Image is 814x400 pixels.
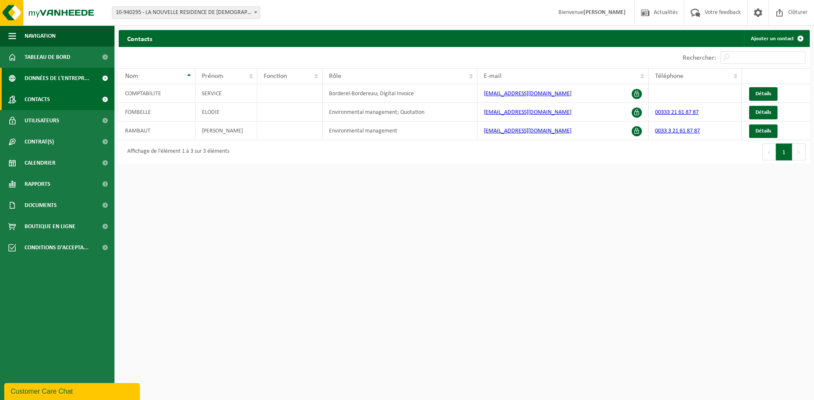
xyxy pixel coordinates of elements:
[25,195,57,216] span: Documents
[792,143,806,160] button: Next
[112,7,260,19] span: 10-940295 - LA NOUVELLE RESIDENCE DE FRANCE - BEUVRY
[744,30,809,47] a: Ajouter un contact
[25,25,56,47] span: Navigation
[762,143,776,160] button: Previous
[112,6,260,19] span: 10-940295 - LA NOUVELLE RESIDENCE DE FRANCE - BEUVRY
[25,68,89,89] span: Données de l'entrepr...
[25,216,75,237] span: Boutique en ligne
[484,73,502,80] span: E-mail
[202,73,223,80] span: Prénom
[25,131,54,152] span: Contrat(s)
[484,128,571,134] a: [EMAIL_ADDRESS][DOMAIN_NAME]
[484,91,571,97] a: [EMAIL_ADDRESS][DOMAIN_NAME]
[25,174,50,195] span: Rapports
[119,30,161,47] h2: Contacts
[25,47,70,68] span: Tableau de bord
[195,84,257,103] td: SERVICE
[323,103,477,121] td: Environmental management; Quotation
[776,143,792,160] button: 1
[655,109,699,116] a: 00333 21 61 87 87
[755,128,771,134] span: Détails
[655,73,683,80] span: Téléphone
[25,237,89,258] span: Conditions d'accepta...
[119,121,195,140] td: RAMBAUT
[583,9,626,16] strong: [PERSON_NAME]
[749,124,778,138] a: Détails
[683,55,716,61] label: Rechercher:
[119,84,195,103] td: COMPTABILITE
[195,121,257,140] td: [PERSON_NAME]
[195,103,257,121] td: ELODIE
[264,73,287,80] span: Fonction
[749,106,778,119] a: Détails
[323,121,477,140] td: Environmental management
[655,128,700,134] a: 0033 3 21 61 87 87
[755,110,771,115] span: Détails
[25,89,50,110] span: Contacts
[4,381,142,400] iframe: chat widget
[25,110,59,131] span: Utilisateurs
[123,144,229,160] div: Affichage de l'élément 1 à 3 sur 3 éléments
[25,152,56,174] span: Calendrier
[125,73,138,80] span: Nom
[119,103,195,121] td: FOMBELLE
[329,73,341,80] span: Rôle
[755,91,771,97] span: Détails
[484,109,571,116] a: [EMAIL_ADDRESS][DOMAIN_NAME]
[323,84,477,103] td: Borderel-Bordereau; Digital Invoice
[749,87,778,101] a: Détails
